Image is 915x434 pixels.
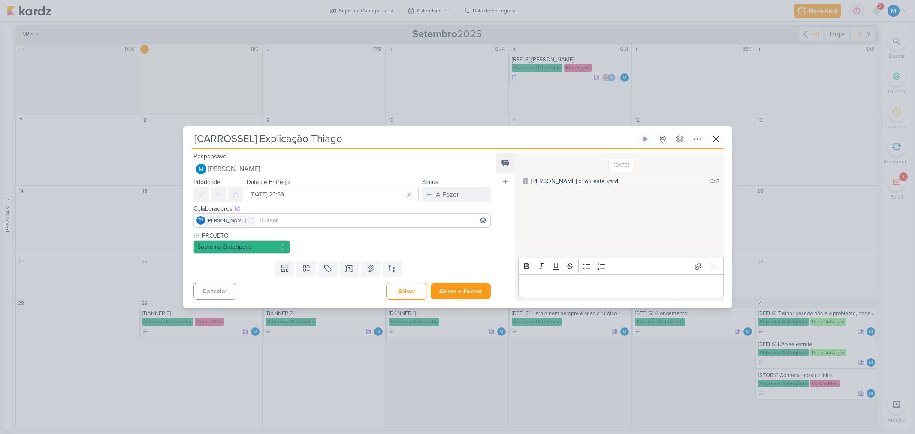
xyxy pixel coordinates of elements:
[518,274,723,298] div: Editor editing area: main
[193,153,228,160] label: Responsável
[192,131,636,147] input: Kard Sem Título
[258,215,489,226] input: Buscar
[193,240,290,254] button: Suprema Osteopatia
[431,283,491,299] button: Salvar e Fechar
[193,283,236,300] button: Cancelar
[196,164,206,174] img: MARIANA MIRANDA
[207,217,246,224] span: [PERSON_NAME]
[196,216,205,225] div: Thais de carvalho
[386,283,427,300] button: Salvar
[436,190,459,200] div: A Fazer
[193,178,220,186] label: Prioridade
[709,177,719,185] div: 13:17
[247,178,290,186] label: Data de Entrega
[422,187,491,202] button: A Fazer
[208,164,260,174] span: [PERSON_NAME]
[193,204,491,213] div: Colaboradores
[201,231,290,240] label: PROJETO
[531,177,618,186] div: [PERSON_NAME] criou este kard
[518,258,723,274] div: Editor toolbar
[422,178,438,186] label: Status
[193,161,491,177] button: [PERSON_NAME]
[247,187,419,202] input: Select a date
[198,218,203,223] p: Td
[642,136,649,142] div: Ligar relógio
